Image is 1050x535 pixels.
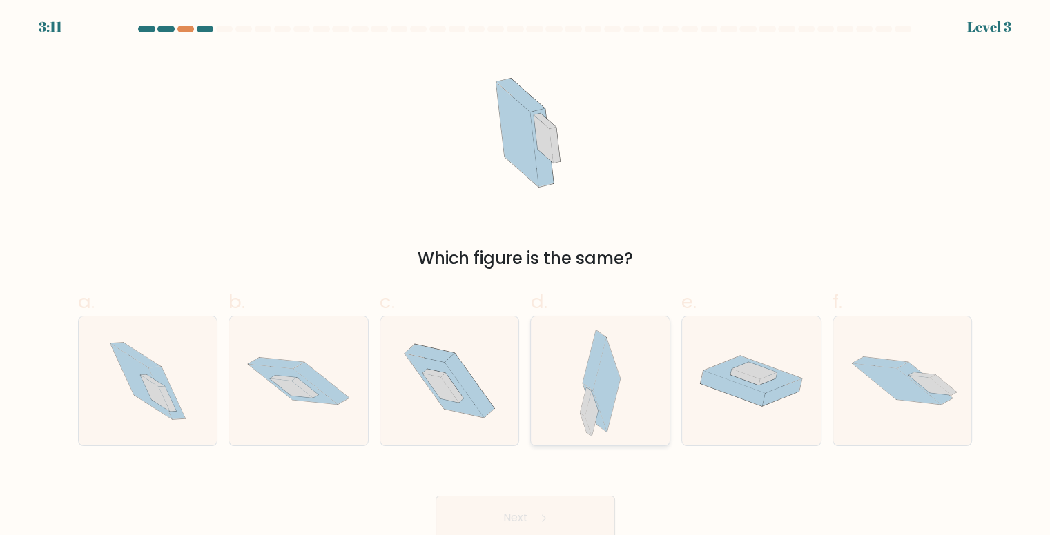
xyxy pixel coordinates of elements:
[78,288,95,315] span: a.
[39,17,62,37] div: 3:11
[681,288,697,315] span: e.
[967,17,1011,37] div: Level 3
[86,246,964,271] div: Which figure is the same?
[833,288,842,315] span: f.
[380,288,395,315] span: c.
[530,288,547,315] span: d.
[229,288,245,315] span: b.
